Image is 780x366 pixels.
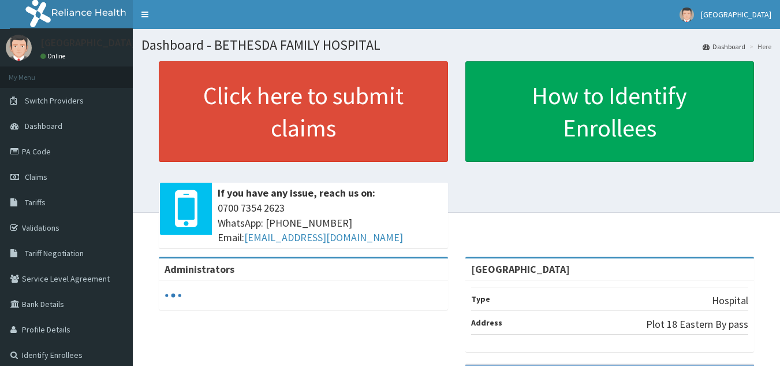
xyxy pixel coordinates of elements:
[159,61,448,162] a: Click here to submit claims
[165,263,234,276] b: Administrators
[25,172,47,182] span: Claims
[218,201,442,245] span: 0700 7354 2623 WhatsApp: [PHONE_NUMBER] Email:
[646,317,748,332] p: Plot 18 Eastern By pass
[218,186,375,199] b: If you have any issue, reach us on:
[25,248,84,258] span: Tariff Negotiation
[6,35,32,61] img: User Image
[141,38,771,53] h1: Dashboard - BETHESDA FAMILY HOSPITAL
[465,61,755,162] a: How to Identify Enrollees
[165,287,182,304] svg: audio-loading
[701,9,771,20] span: [GEOGRAPHIC_DATA]
[244,231,403,244] a: [EMAIL_ADDRESS][DOMAIN_NAME]
[40,52,68,60] a: Online
[703,42,745,51] a: Dashboard
[680,8,694,22] img: User Image
[747,42,771,51] li: Here
[25,95,84,106] span: Switch Providers
[712,293,748,308] p: Hospital
[471,294,490,304] b: Type
[25,197,46,208] span: Tariffs
[471,263,570,276] strong: [GEOGRAPHIC_DATA]
[40,38,136,48] p: [GEOGRAPHIC_DATA]
[471,317,502,328] b: Address
[25,121,62,131] span: Dashboard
